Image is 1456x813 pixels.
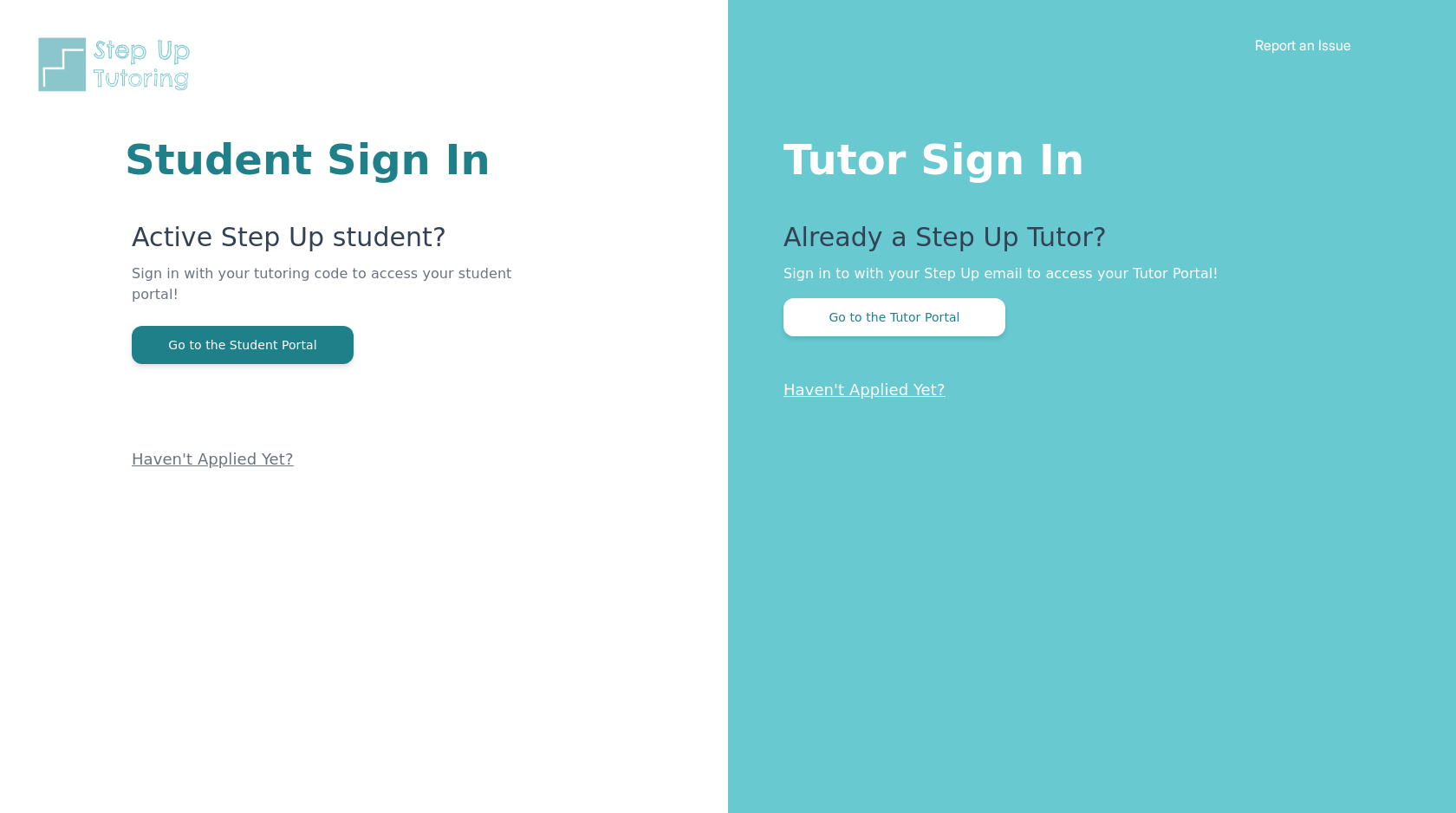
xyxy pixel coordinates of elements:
[783,298,1005,336] button: Go to the Tutor Portal
[132,263,520,326] p: Sign in with your tutoring code to access your student portal!
[783,380,946,399] a: Haven't Applied Yet?
[1255,36,1351,54] a: Report an Issue
[132,450,294,468] a: Haven't Applied Yet?
[125,139,520,180] h1: Student Sign In
[783,263,1387,284] p: Sign in to with your Step Up email to access your Tutor Portal!
[783,132,1387,180] h1: Tutor Sign In
[132,222,520,263] p: Active Step Up student?
[132,326,354,364] button: Go to the Student Portal
[783,309,1005,325] a: Go to the Tutor Portal
[132,336,354,353] a: Go to the Student Portal
[783,222,1387,263] p: Already a Step Up Tutor?
[35,35,201,94] img: Step Up Tutoring horizontal logo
